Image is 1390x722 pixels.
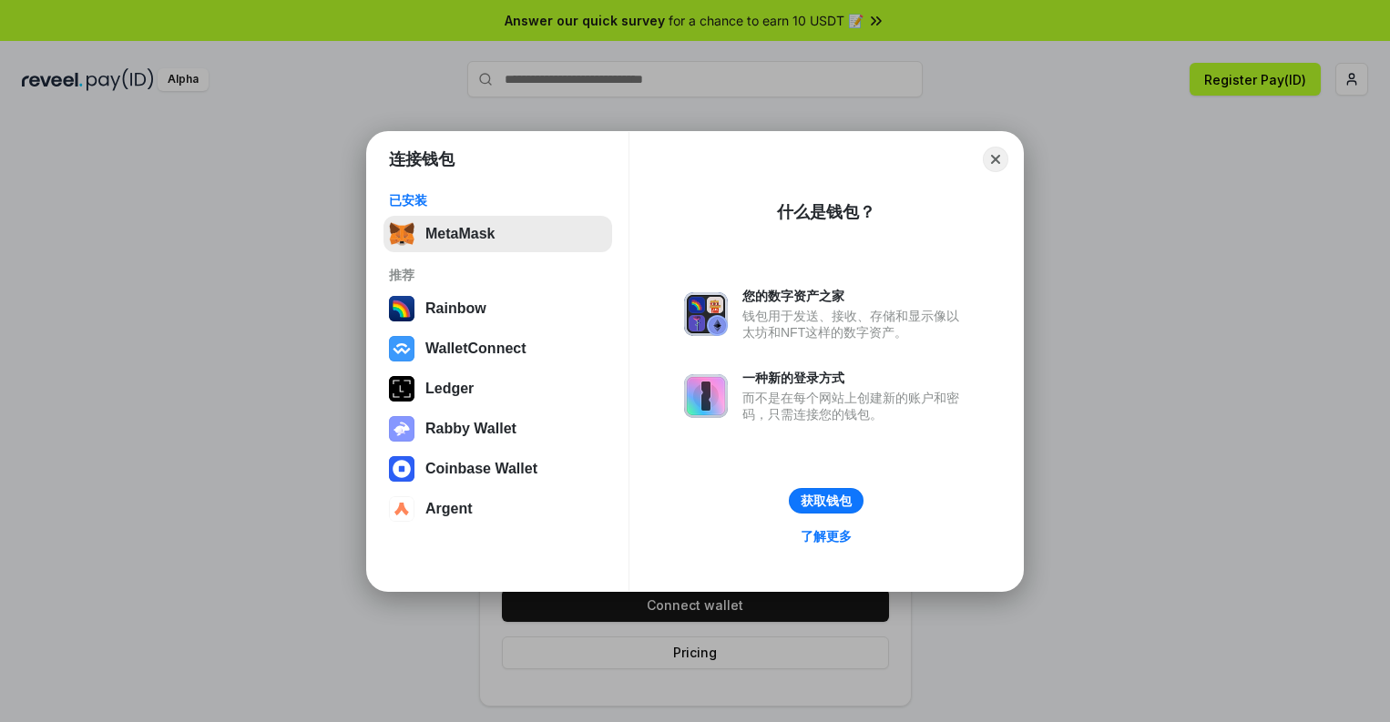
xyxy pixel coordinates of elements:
div: 推荐 [389,267,607,283]
img: svg+xml,%3Csvg%20xmlns%3D%22http%3A%2F%2Fwww.w3.org%2F2000%2Fsvg%22%20width%3D%2228%22%20height%3... [389,376,414,402]
div: Ledger [425,381,474,397]
img: svg+xml,%3Csvg%20xmlns%3D%22http%3A%2F%2Fwww.w3.org%2F2000%2Fsvg%22%20fill%3D%22none%22%20viewBox... [684,374,728,418]
button: Ledger [383,371,612,407]
div: 了解更多 [801,528,852,544]
img: svg+xml,%3Csvg%20fill%3D%22none%22%20height%3D%2233%22%20viewBox%3D%220%200%2035%2033%22%20width%... [389,221,414,247]
div: Rainbow [425,300,486,317]
h1: 连接钱包 [389,148,455,170]
img: svg+xml,%3Csvg%20width%3D%22120%22%20height%3D%22120%22%20viewBox%3D%220%200%20120%20120%22%20fil... [389,296,414,321]
img: svg+xml,%3Csvg%20xmlns%3D%22http%3A%2F%2Fwww.w3.org%2F2000%2Fsvg%22%20fill%3D%22none%22%20viewBox... [684,292,728,336]
button: Close [983,147,1008,172]
div: WalletConnect [425,341,526,357]
div: Coinbase Wallet [425,461,537,477]
button: Argent [383,491,612,527]
div: 已安装 [389,192,607,208]
img: svg+xml,%3Csvg%20width%3D%2228%22%20height%3D%2228%22%20viewBox%3D%220%200%2028%2028%22%20fill%3D... [389,336,414,361]
div: Argent [425,501,473,517]
div: 获取钱包 [801,493,852,509]
button: WalletConnect [383,330,612,367]
div: 您的数字资产之家 [742,288,968,304]
div: Rabby Wallet [425,421,516,437]
img: svg+xml,%3Csvg%20width%3D%2228%22%20height%3D%2228%22%20viewBox%3D%220%200%2028%2028%22%20fill%3D... [389,496,414,522]
div: MetaMask [425,226,495,242]
button: 获取钱包 [789,488,864,514]
button: Coinbase Wallet [383,451,612,487]
a: 了解更多 [790,524,863,548]
button: Rabby Wallet [383,411,612,447]
div: 一种新的登录方式 [742,370,968,386]
button: Rainbow [383,290,612,327]
button: MetaMask [383,216,612,252]
img: svg+xml,%3Csvg%20width%3D%2228%22%20height%3D%2228%22%20viewBox%3D%220%200%2028%2028%22%20fill%3D... [389,456,414,482]
div: 什么是钱包？ [777,201,875,223]
div: 钱包用于发送、接收、存储和显示像以太坊和NFT这样的数字资产。 [742,308,968,341]
div: 而不是在每个网站上创建新的账户和密码，只需连接您的钱包。 [742,390,968,422]
img: svg+xml,%3Csvg%20xmlns%3D%22http%3A%2F%2Fwww.w3.org%2F2000%2Fsvg%22%20fill%3D%22none%22%20viewBox... [389,416,414,442]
